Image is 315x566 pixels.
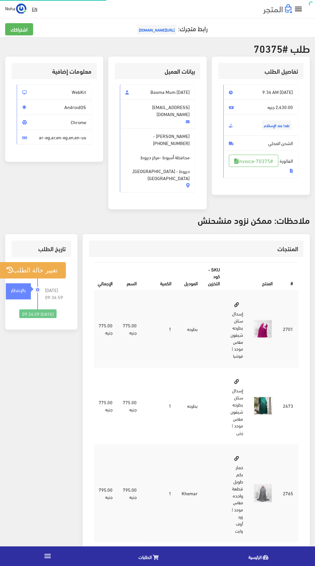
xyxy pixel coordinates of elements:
[203,262,225,290] th: SKU - كود التخزين
[142,444,176,543] td: 1
[248,553,262,561] span: الرئيسية
[16,4,26,14] img: ...
[231,506,243,534] small: | ورد أوف وايت
[118,262,142,290] th: السعر
[43,552,52,560] i: 
[5,3,26,14] a: ... Noha
[262,120,291,130] span: نقدا عند الإستلام
[225,262,278,290] th: المنتج
[142,290,176,368] td: 1
[32,5,37,13] u: EN
[225,368,248,444] td: إسدال ستان بطرحه شيفون
[233,338,243,353] small: مقاس موحد
[17,114,92,130] span: Chrome
[19,309,57,318] div: [DATE] 09:34:59
[120,84,195,100] span: Basma Mum [DATE]
[294,5,303,14] i: 
[125,147,189,182] span: محافظة أسيوط -مركز ديروط ديروط - [GEOGRAPHIC_DATA], [GEOGRAPHIC_DATA]
[231,345,243,360] small: | فوشيا
[120,99,195,129] span: [EMAIL_ADDRESS][DOMAIN_NAME]
[278,368,298,444] td: 2673
[17,68,92,74] h3: معلومات إضافية
[17,84,92,100] span: WebKit
[153,140,190,147] span: [PHONE_NUMBER]
[93,262,118,290] th: اﻹجمالي
[142,368,176,444] td: 1
[231,422,243,436] small: | زيتى
[93,368,118,444] td: 775.00 جنيه
[5,4,15,12] span: Noha
[176,368,203,444] td: بطرحه
[142,262,176,290] th: الكمية
[17,99,92,115] span: AndroidOS
[11,286,26,293] strong: بالإنتظار
[118,290,142,368] td: 775.00 جنيه
[137,25,176,34] span: [URL][DOMAIN_NAME]
[93,290,118,368] td: 775.00 جنيه
[233,498,243,513] small: مقاس موحد
[120,68,195,74] h3: بيانات العميل
[135,22,208,34] a: رابط متجرك:[URL][DOMAIN_NAME]
[45,287,66,301] span: [DATE] 09:34:59
[278,444,298,543] td: 2765
[278,290,298,368] td: 2701
[176,290,203,368] td: بطرحه
[5,23,33,35] a: اشتراكك
[120,128,195,193] span: [PERSON_NAME] -
[5,42,310,54] h2: طلب #70375
[278,262,298,290] th: #
[225,290,248,368] td: إسدال ستان بطرحه شيفون
[223,84,298,100] span: [DATE] 9:34 AM
[263,4,292,14] img: .
[94,246,298,252] h3: المنتجات
[223,135,298,151] span: الشحن المحلي
[118,444,142,543] td: 795.00 جنيه
[205,548,315,564] a: الرئيسية
[17,246,66,252] h3: تاريخ الطلب
[176,444,203,543] td: Khemar
[5,215,310,225] h3: ملاحظات: ممكن نزود منشحنش
[223,151,298,178] span: الفاتورة
[139,553,152,561] span: الطلبات
[93,444,118,543] td: 795.00 جنيه
[176,262,203,290] th: الموديل
[229,155,278,167] a: #Invoice-70375
[223,99,298,115] span: 2,430.00 جنيه
[225,444,248,543] td: خمار بكم طويل قطعة واحده
[233,415,243,430] small: مقاس موحد
[95,548,205,564] a: الطلبات
[29,3,40,15] a: EN
[118,368,142,444] td: 775.00 جنيه
[17,130,92,145] span: ar-eg,ar,en-eg,en,en-us
[223,68,298,74] h3: تفاصيل الطلب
